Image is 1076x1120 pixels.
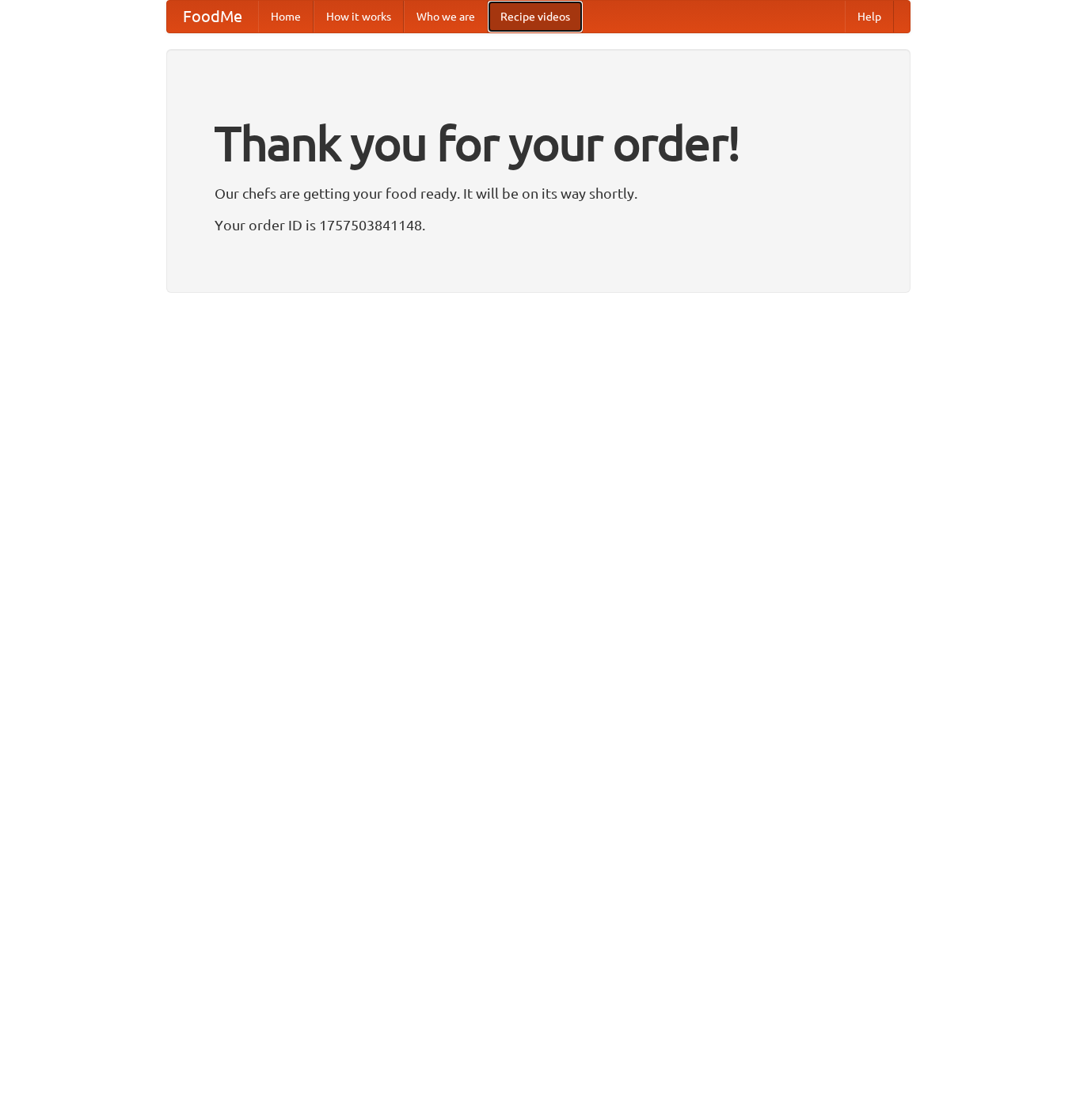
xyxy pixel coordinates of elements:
[215,105,862,181] h1: Thank you for your order!
[258,1,314,32] a: Home
[404,1,488,32] a: Who we are
[314,1,404,32] a: How it works
[215,213,862,237] p: Your order ID is 1757503841148.
[167,1,258,32] a: FoodMe
[845,1,894,32] a: Help
[488,1,583,32] a: Recipe videos
[215,181,862,205] p: Our chefs are getting your food ready. It will be on its way shortly.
